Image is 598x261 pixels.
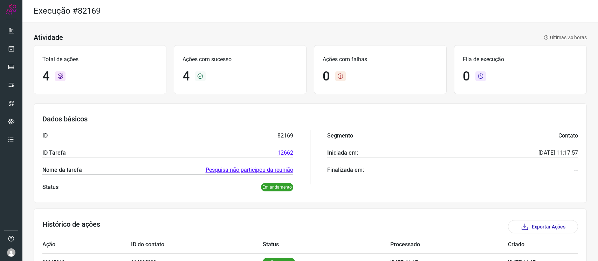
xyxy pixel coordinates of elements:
[42,149,66,157] p: ID Tarefa
[390,236,508,253] td: Processado
[327,166,364,174] p: Finalizada em:
[327,149,358,157] p: Iniciada em:
[261,183,293,191] p: Em andamento
[42,55,158,64] p: Total de ações
[34,6,101,16] h2: Execução #82169
[34,33,63,42] h3: Atividade
[463,55,578,64] p: Fila de execução
[42,166,82,174] p: Nome da tarefa
[42,220,100,233] h3: Histórico de ações
[7,248,15,257] img: avatar-user-boy.jpg
[558,132,578,140] p: Contato
[538,149,578,157] p: [DATE] 11:17:57
[42,183,59,191] p: Status
[183,55,298,64] p: Ações com sucesso
[6,4,16,15] img: Logo
[574,166,578,174] p: ---
[206,166,293,174] a: Pesquisa não participou da reunião
[327,132,353,140] p: Segmento
[183,69,190,84] h1: 4
[508,236,557,253] td: Criado
[263,236,390,253] td: Status
[544,34,587,41] p: Últimas 24 horas
[277,149,293,157] a: 12662
[463,69,470,84] h1: 0
[42,132,48,140] p: ID
[277,132,293,140] p: 82169
[42,236,131,253] td: Ação
[508,220,578,233] button: Exportar Ações
[42,115,578,123] h3: Dados básicos
[131,236,263,253] td: ID do contato
[323,69,330,84] h1: 0
[42,69,49,84] h1: 4
[323,55,438,64] p: Ações com falhas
